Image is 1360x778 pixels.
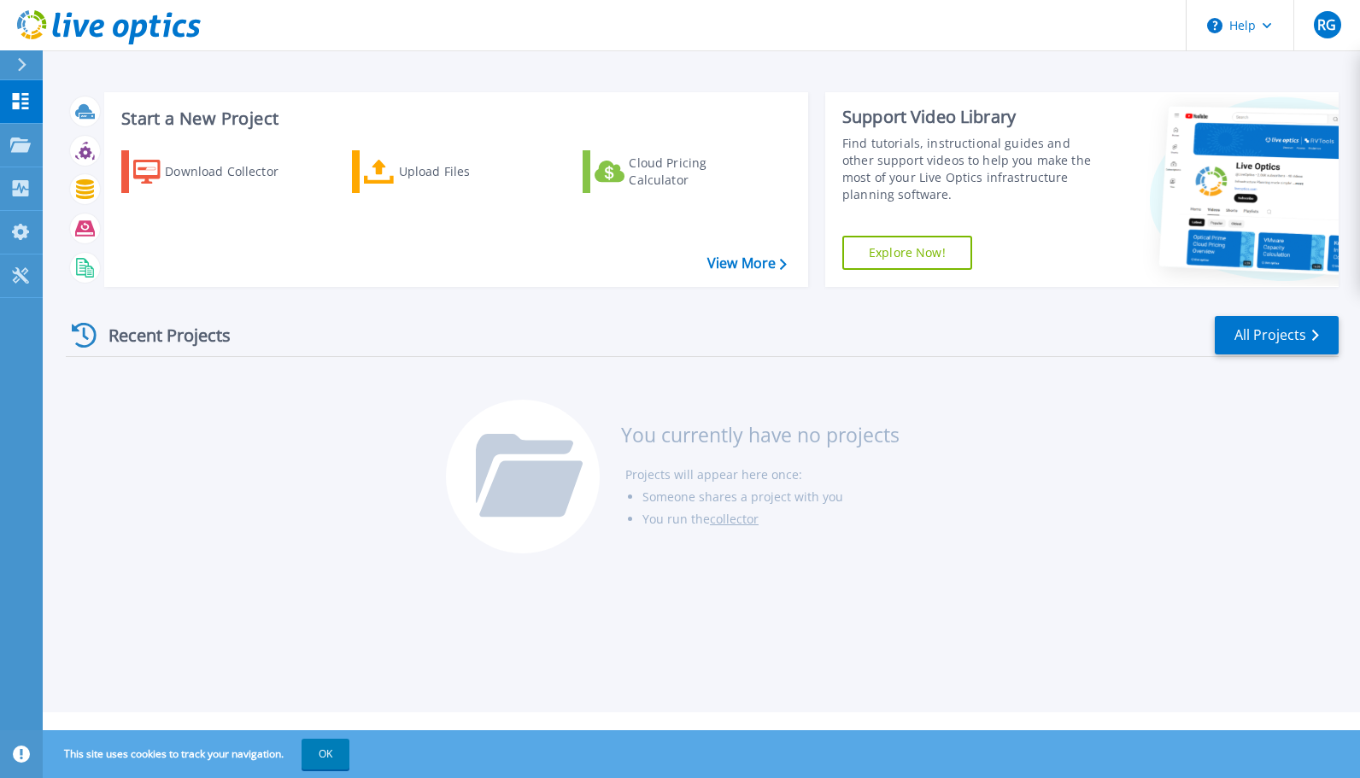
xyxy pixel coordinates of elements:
a: Explore Now! [842,236,972,270]
button: OK [302,739,349,769]
a: Download Collector [121,150,312,193]
a: All Projects [1215,316,1339,354]
div: Find tutorials, instructional guides and other support videos to help you make the most of your L... [842,135,1101,203]
span: This site uses cookies to track your navigation. [47,739,349,769]
a: View More [707,255,787,272]
div: Support Video Library [842,106,1101,128]
h3: You currently have no projects [621,425,900,444]
div: Recent Projects [66,314,254,356]
li: You run the [642,508,900,530]
a: Cloud Pricing Calculator [583,150,773,193]
div: Cloud Pricing Calculator [629,155,765,189]
li: Projects will appear here once: [625,464,900,486]
a: Upload Files [352,150,542,193]
a: collector [710,511,759,527]
span: RG [1317,18,1336,32]
h3: Start a New Project [121,109,786,128]
div: Upload Files [399,155,536,189]
li: Someone shares a project with you [642,486,900,508]
div: Download Collector [165,155,302,189]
